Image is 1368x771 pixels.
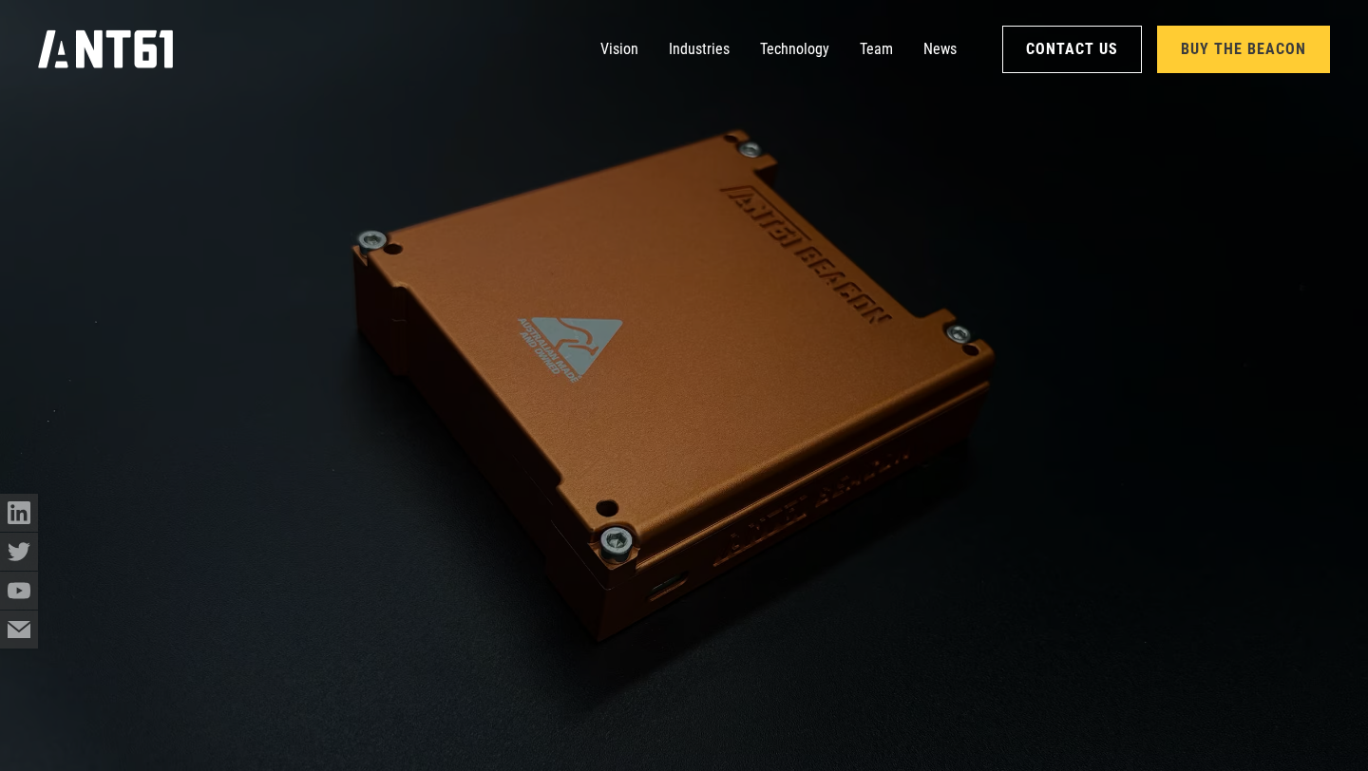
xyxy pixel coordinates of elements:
[1157,26,1330,73] a: Buy the Beacon
[923,30,957,68] a: News
[669,30,730,68] a: Industries
[760,30,829,68] a: Technology
[860,30,893,68] a: Team
[600,30,638,68] a: Vision
[1002,26,1142,73] a: Contact Us
[38,24,173,75] a: home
